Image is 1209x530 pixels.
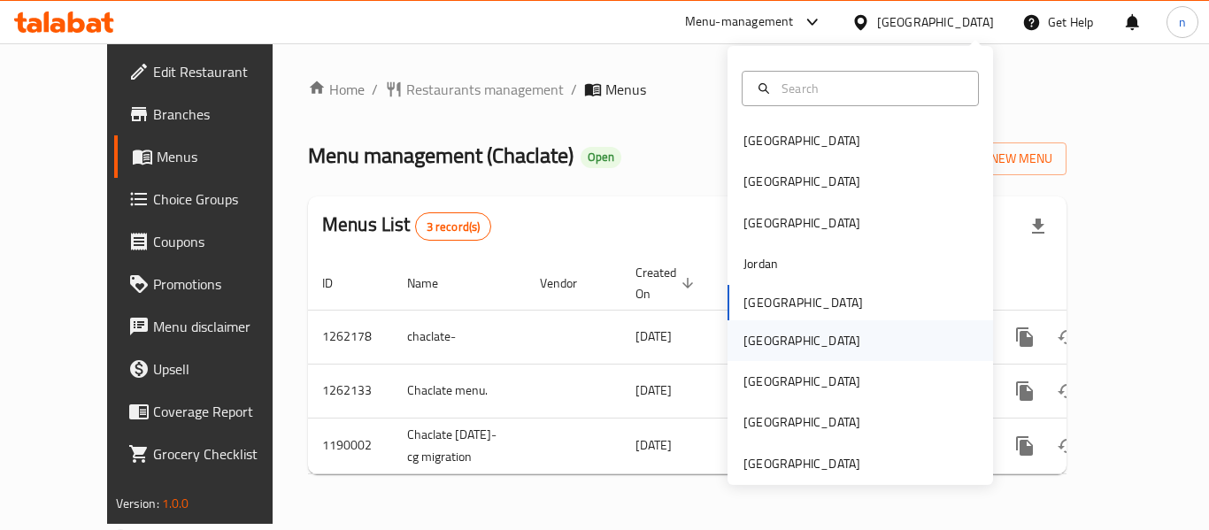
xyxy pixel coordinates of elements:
span: [DATE] [635,379,672,402]
span: [DATE] [635,434,672,457]
span: n [1179,12,1186,32]
div: Total records count [415,212,492,241]
div: [GEOGRAPHIC_DATA] [743,131,860,150]
a: Coupons [114,220,309,263]
button: Change Status [1046,425,1089,467]
button: Change Status [1046,370,1089,412]
div: [GEOGRAPHIC_DATA] [743,454,860,473]
span: Name [407,273,461,294]
div: [GEOGRAPHIC_DATA] [743,213,860,233]
a: Home [308,79,365,100]
input: Search [774,79,967,98]
nav: breadcrumb [308,79,1067,100]
td: Chaclate menu. [393,364,526,418]
span: [DATE] [635,325,672,348]
div: [GEOGRAPHIC_DATA] [743,412,860,432]
span: 3 record(s) [416,219,491,235]
div: [GEOGRAPHIC_DATA] [877,12,994,32]
td: 1190002 [308,418,393,473]
a: Promotions [114,263,309,305]
div: [GEOGRAPHIC_DATA] [743,372,860,391]
a: Choice Groups [114,178,309,220]
button: more [1004,370,1046,412]
span: Created On [635,262,699,304]
span: Menu disclaimer [153,316,295,337]
span: Promotions [153,273,295,295]
a: Menu disclaimer [114,305,309,348]
a: Menus [114,135,309,178]
span: Restaurants management [406,79,564,100]
a: Coverage Report [114,390,309,433]
span: Upsell [153,358,295,380]
div: Export file [1017,205,1059,248]
span: ID [322,273,356,294]
span: 1.0.0 [162,492,189,515]
td: 1262133 [308,364,393,418]
span: Open [581,150,621,165]
span: Choice Groups [153,188,295,210]
a: Restaurants management [385,79,564,100]
span: Menu management ( Chaclate ) [308,135,574,175]
a: Branches [114,93,309,135]
div: Jordan [743,254,778,273]
li: / [372,79,378,100]
span: Coupons [153,231,295,252]
td: chaclate- [393,310,526,364]
div: [GEOGRAPHIC_DATA] [743,172,860,191]
td: Chaclate [DATE]-cg migration [393,418,526,473]
a: Upsell [114,348,309,390]
span: Menus [157,146,295,167]
button: Add New Menu [929,142,1067,175]
a: Grocery Checklist [114,433,309,475]
span: Coverage Report [153,401,295,422]
li: / [571,79,577,100]
span: Vendor [540,273,600,294]
span: Add New Menu [943,148,1052,170]
div: Menu-management [685,12,794,33]
span: Version: [116,492,159,515]
td: 1262178 [308,310,393,364]
h2: Menus List [322,211,491,241]
span: Edit Restaurant [153,61,295,82]
div: [GEOGRAPHIC_DATA] [743,331,860,350]
button: more [1004,316,1046,358]
a: Edit Restaurant [114,50,309,93]
span: Grocery Checklist [153,443,295,465]
button: more [1004,425,1046,467]
button: Change Status [1046,316,1089,358]
div: Open [581,147,621,168]
span: Branches [153,104,295,125]
span: Menus [605,79,646,100]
